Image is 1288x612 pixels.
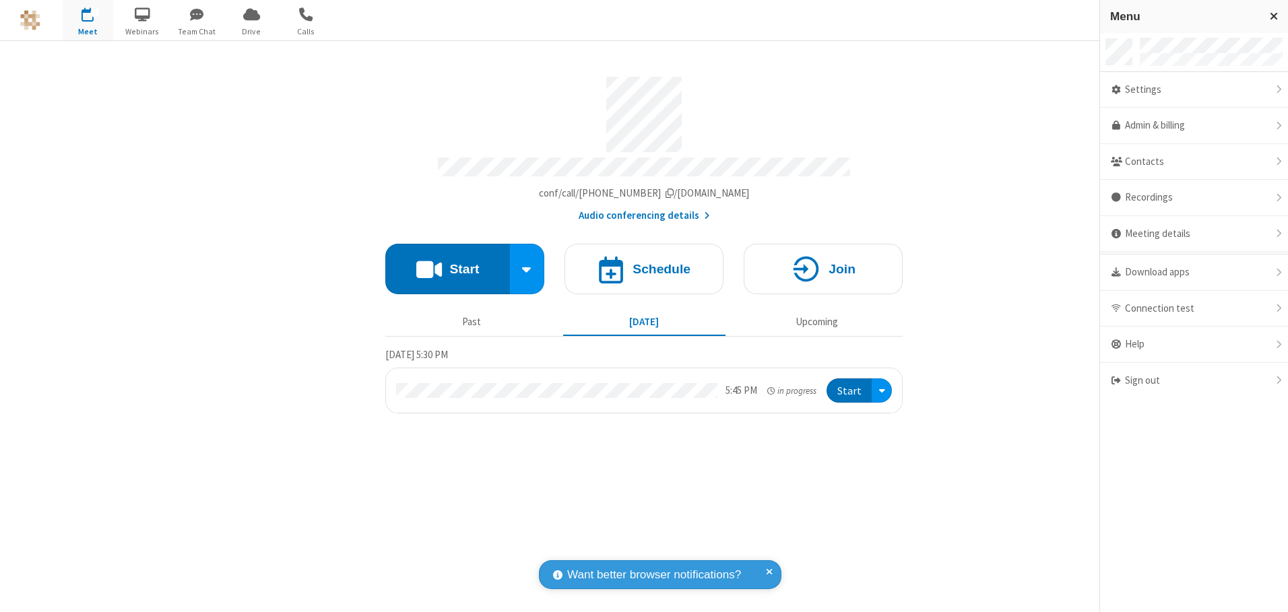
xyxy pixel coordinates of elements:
div: Meeting details [1100,216,1288,252]
h4: Join [829,263,856,275]
button: Join [744,244,903,294]
div: Open menu [872,378,892,403]
span: Meet [63,26,113,38]
h4: Schedule [633,263,690,275]
div: Help [1100,327,1288,363]
div: Download apps [1100,254,1288,291]
a: Admin & billing [1100,108,1288,144]
button: Upcoming [736,309,898,335]
span: [DATE] 5:30 PM [385,348,448,361]
span: Webinars [117,26,168,38]
h4: Start [449,263,479,275]
div: Contacts [1100,144,1288,180]
button: Start [827,378,872,403]
span: Drive [226,26,277,38]
span: Want better browser notifications? [567,566,741,584]
iframe: Chat [1254,577,1278,603]
section: Today's Meetings [385,347,903,414]
button: Audio conferencing details [579,208,710,224]
div: Settings [1100,72,1288,108]
div: 1 [91,7,100,18]
span: Copy my meeting room link [539,186,750,199]
span: Team Chat [172,26,222,38]
div: Recordings [1100,180,1288,216]
button: Schedule [565,244,723,294]
div: Connection test [1100,291,1288,327]
button: Start [385,244,510,294]
span: Calls [281,26,331,38]
button: [DATE] [563,309,726,335]
section: Account details [385,67,903,224]
img: QA Selenium DO NOT DELETE OR CHANGE [20,10,40,30]
div: 5:45 PM [726,383,757,399]
button: Past [391,309,553,335]
h3: Menu [1110,10,1258,23]
div: Sign out [1100,363,1288,399]
em: in progress [767,384,816,397]
div: Start conference options [510,244,545,294]
button: Copy my meeting room linkCopy my meeting room link [539,186,750,201]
